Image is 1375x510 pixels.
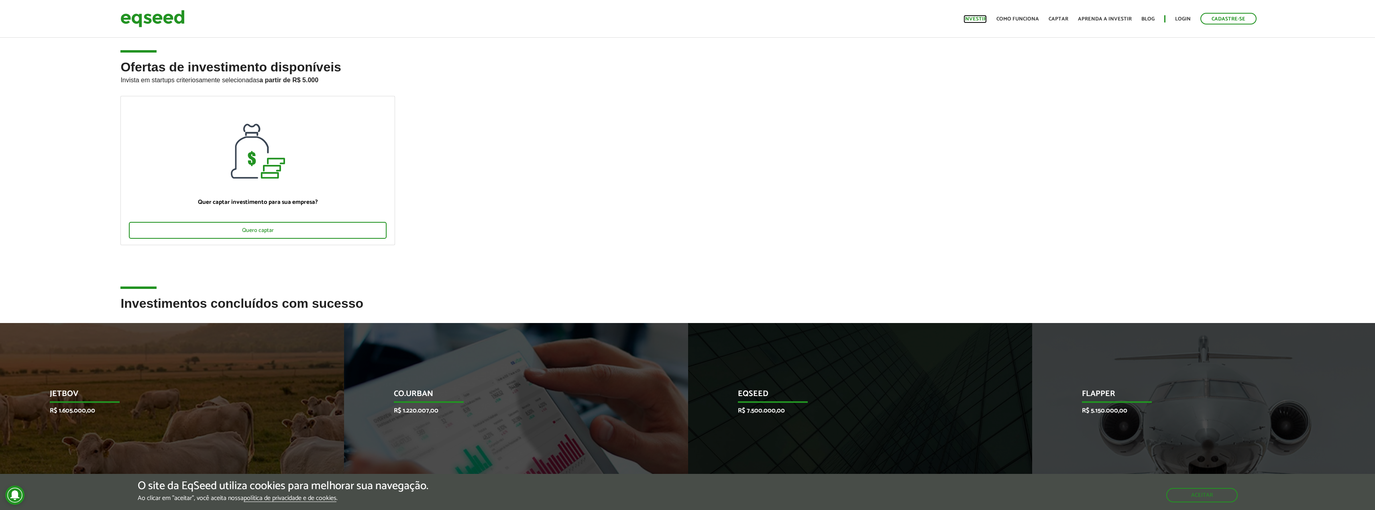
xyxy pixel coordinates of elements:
a: Blog [1141,16,1155,22]
p: JetBov [50,389,282,403]
p: R$ 1.605.000,00 [50,407,282,415]
p: R$ 7.500.000,00 [738,407,970,415]
div: Quero captar [129,222,387,239]
a: Como funciona [996,16,1039,22]
p: Invista em startups criteriosamente selecionadas [120,74,1254,84]
img: EqSeed [120,8,185,29]
p: Quer captar investimento para sua empresa? [129,199,387,206]
a: Login [1175,16,1191,22]
button: Aceitar [1166,488,1238,502]
h5: O site da EqSeed utiliza cookies para melhorar sua navegação. [138,480,428,492]
a: política de privacidade e de cookies [244,495,336,502]
p: Ao clicar em "aceitar", você aceita nossa . [138,494,428,502]
p: R$ 1.220.007,00 [394,407,626,415]
p: EqSeed [738,389,970,403]
p: Flapper [1082,389,1314,403]
a: Captar [1049,16,1068,22]
strong: a partir de R$ 5.000 [259,77,318,83]
a: Quer captar investimento para sua empresa? Quero captar [120,96,395,245]
a: Cadastre-se [1200,13,1257,24]
h2: Ofertas de investimento disponíveis [120,60,1254,96]
a: Aprenda a investir [1078,16,1132,22]
h2: Investimentos concluídos com sucesso [120,297,1254,323]
p: Co.Urban [394,389,626,403]
p: R$ 5.150.000,00 [1082,407,1314,415]
a: Investir [964,16,987,22]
